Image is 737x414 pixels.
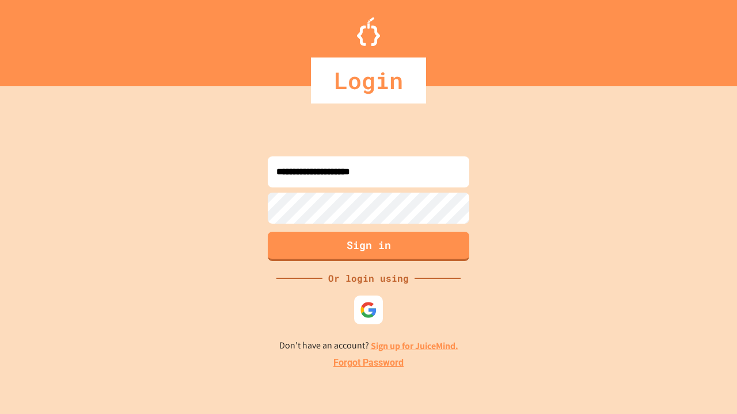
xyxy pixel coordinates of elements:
img: google-icon.svg [360,301,377,319]
div: Or login using [322,271,415,285]
button: Sign in [268,232,469,261]
p: Don't have an account? [279,339,458,353]
a: Forgot Password [333,356,404,370]
a: Sign up for JuiceMind. [371,340,458,352]
div: Login [311,57,426,103]
img: Logo.svg [357,17,380,46]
